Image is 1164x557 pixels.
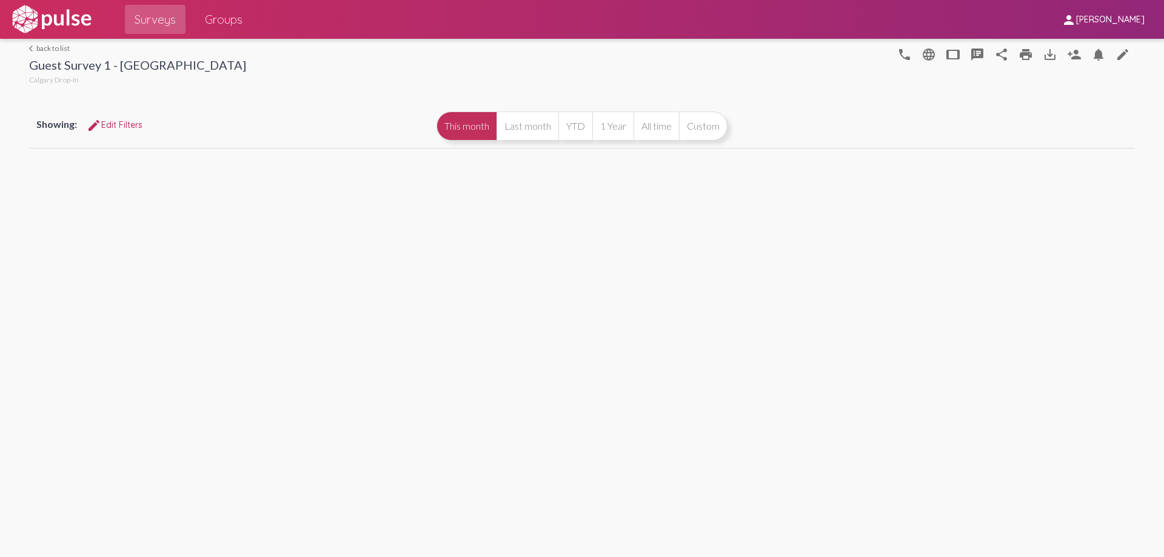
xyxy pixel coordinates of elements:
mat-icon: tablet [946,47,960,62]
button: Last month [497,112,558,141]
button: Share [989,42,1014,66]
mat-icon: speaker_notes [970,47,985,62]
span: Groups [205,8,242,30]
a: back to list [29,44,246,53]
button: Person [1062,42,1086,66]
button: [PERSON_NAME] [1052,8,1154,30]
a: Surveys [125,5,186,34]
button: tablet [941,42,965,66]
mat-icon: Share [994,47,1009,62]
button: speaker_notes [965,42,989,66]
mat-icon: person [1062,13,1076,27]
span: Calgary Drop-In [29,75,79,84]
a: print [1014,42,1038,66]
mat-icon: Bell [1091,47,1106,62]
button: Download [1038,42,1062,66]
a: language [1111,42,1135,66]
mat-icon: language [897,47,912,62]
span: [PERSON_NAME] [1076,15,1145,25]
button: language [917,42,941,66]
mat-icon: language [921,47,936,62]
img: white-logo.svg [10,4,93,35]
span: Edit Filters [87,119,142,130]
mat-icon: language [1115,47,1130,62]
mat-icon: Download [1043,47,1057,62]
button: Edit FiltersEdit Filters [77,114,152,136]
span: Showing: [36,118,77,130]
div: Guest Survey 1 - [GEOGRAPHIC_DATA] [29,58,246,75]
button: All time [634,112,679,141]
button: 1 Year [592,112,634,141]
button: language [892,42,917,66]
mat-icon: arrow_back_ios [29,45,36,52]
button: Custom [679,112,727,141]
mat-icon: print [1018,47,1033,62]
button: YTD [558,112,592,141]
span: Surveys [135,8,176,30]
button: Bell [1086,42,1111,66]
mat-icon: Edit Filters [87,118,101,133]
a: Groups [195,5,252,34]
button: This month [436,112,497,141]
mat-icon: Person [1067,47,1082,62]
